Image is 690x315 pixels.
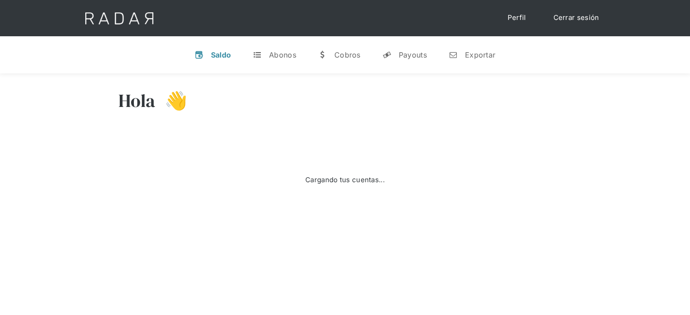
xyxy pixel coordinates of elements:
div: y [382,50,391,59]
div: v [195,50,204,59]
div: Cobros [334,50,361,59]
div: Payouts [399,50,427,59]
div: Exportar [465,50,495,59]
a: Cerrar sesión [544,9,608,27]
div: Abonos [269,50,296,59]
div: w [318,50,327,59]
div: Saldo [211,50,231,59]
div: n [449,50,458,59]
h3: 👋 [156,89,187,112]
div: Cargando tus cuentas... [305,175,385,185]
div: t [253,50,262,59]
a: Perfil [499,9,535,27]
h3: Hola [118,89,156,112]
